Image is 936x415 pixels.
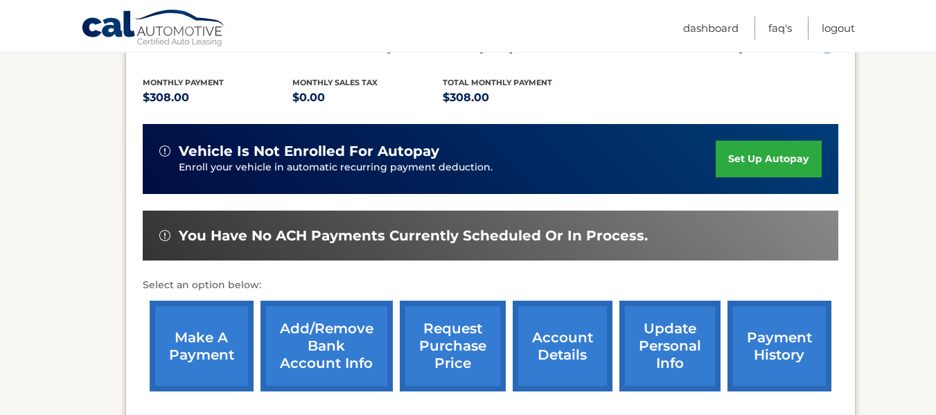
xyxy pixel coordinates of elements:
[159,145,170,157] img: alert-white.svg
[727,301,831,391] a: payment history
[822,17,855,39] a: Logout
[143,277,838,294] p: Select an option below:
[179,160,716,175] p: Enroll your vehicle in automatic recurring payment deduction.
[159,230,170,241] img: alert-white.svg
[261,301,393,391] a: Add/Remove bank account info
[143,88,293,107] p: $308.00
[292,78,378,87] span: Monthly sales Tax
[179,143,439,160] span: vehicle is not enrolled for autopay
[513,301,612,391] a: account details
[443,88,593,107] p: $308.00
[292,88,443,107] p: $0.00
[768,17,792,39] a: FAQ's
[400,301,506,391] a: request purchase price
[619,301,721,391] a: update personal info
[150,301,254,391] a: make a payment
[716,141,821,177] a: set up autopay
[81,9,227,49] a: Cal Automotive
[683,17,739,39] a: Dashboard
[443,78,552,87] span: Total Monthly Payment
[143,78,224,87] span: Monthly Payment
[179,227,648,245] span: You have no ACH payments currently scheduled or in process.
